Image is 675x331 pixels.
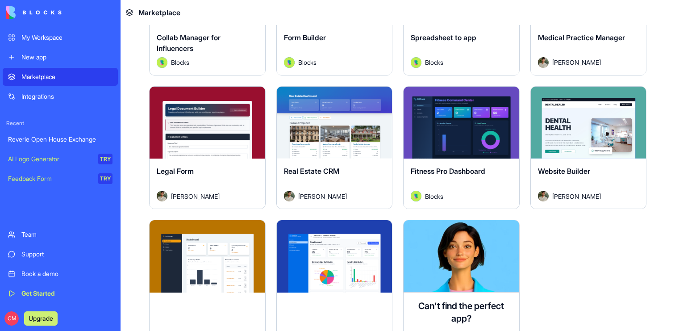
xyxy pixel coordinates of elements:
[171,192,220,201] span: [PERSON_NAME]
[411,33,476,42] span: Spreadsheet to app
[4,311,19,326] span: CM
[538,57,549,68] img: Avatar
[21,289,112,298] div: Get Started
[530,86,647,209] a: Website BuilderAvatar[PERSON_NAME]
[8,174,92,183] div: Feedback Form
[21,250,112,259] div: Support
[149,86,266,209] a: Legal FormAvatar[PERSON_NAME]
[157,167,194,176] span: Legal Form
[411,300,512,325] h4: Can't find the perfect app?
[298,192,347,201] span: [PERSON_NAME]
[98,154,112,164] div: TRY
[8,155,92,163] div: AI Logo Generator
[425,192,443,201] span: Blocks
[3,150,118,168] a: AI Logo GeneratorTRY
[21,269,112,278] div: Book a demo
[3,68,118,86] a: Marketplace
[21,33,112,42] div: My Workspace
[24,311,58,326] button: Upgrade
[3,285,118,302] a: Get Started
[298,58,317,67] span: Blocks
[284,191,295,201] img: Avatar
[276,86,393,209] a: Real Estate CRMAvatar[PERSON_NAME]
[411,167,485,176] span: Fitness Pro Dashboard
[538,191,549,201] img: Avatar
[538,33,625,42] span: Medical Practice Manager
[3,245,118,263] a: Support
[157,57,167,68] img: Avatar
[538,167,590,176] span: Website Builder
[3,29,118,46] a: My Workspace
[3,88,118,105] a: Integrations
[284,33,326,42] span: Form Builder
[404,220,519,292] img: Ella AI assistant
[21,92,112,101] div: Integrations
[21,230,112,239] div: Team
[21,72,112,81] div: Marketplace
[425,58,443,67] span: Blocks
[24,314,58,323] a: Upgrade
[3,170,118,188] a: Feedback FormTRY
[411,57,421,68] img: Avatar
[284,167,339,176] span: Real Estate CRM
[3,265,118,283] a: Book a demo
[3,120,118,127] span: Recent
[8,135,112,144] div: Reverie Open House Exchange
[138,7,180,18] span: Marketplace
[98,173,112,184] div: TRY
[552,58,601,67] span: [PERSON_NAME]
[411,191,421,201] img: Avatar
[157,33,221,53] span: Collab Manager for Influencers
[21,53,112,62] div: New app
[284,57,295,68] img: Avatar
[3,226,118,243] a: Team
[403,86,520,209] a: Fitness Pro DashboardAvatarBlocks
[552,192,601,201] span: [PERSON_NAME]
[157,191,167,201] img: Avatar
[3,130,118,148] a: Reverie Open House Exchange
[6,6,62,19] img: logo
[171,58,189,67] span: Blocks
[3,48,118,66] a: New app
